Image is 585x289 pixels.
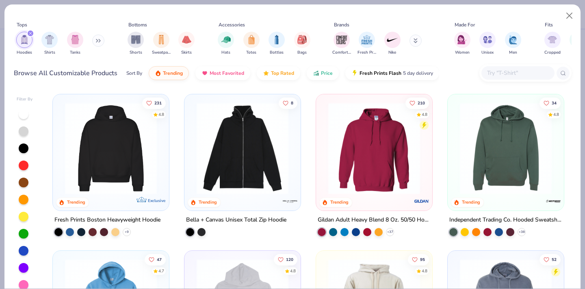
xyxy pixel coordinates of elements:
button: filter button [479,32,496,56]
button: filter button [269,32,285,56]
div: Filter By [17,96,33,102]
img: Sweatpants Image [157,35,166,44]
button: Close [562,8,577,24]
img: Unisex Image [483,35,492,44]
span: 34 [552,101,557,105]
div: filter for Totes [243,32,260,56]
img: 1f5800f6-a563-4d51-95f6-628a9af9848e [292,102,392,194]
div: filter for Skirts [178,32,195,56]
button: filter button [294,32,310,56]
button: filter button [243,32,260,56]
img: Men Image [509,35,518,44]
img: 01756b78-01f6-4cc6-8d8a-3c30c1a0c8ac [324,102,424,194]
span: 210 [418,101,425,105]
div: 4.8 [422,111,427,117]
div: Brands [334,21,349,28]
button: filter button [128,32,144,56]
img: Bags Image [297,35,306,44]
button: filter button [505,32,521,56]
button: filter button [544,32,561,56]
button: Fresh Prints Flash5 day delivery [345,66,439,80]
img: Fresh Prints Image [361,34,373,46]
span: + 37 [387,230,393,235]
button: filter button [41,32,58,56]
div: 4.7 [159,268,165,274]
div: filter for Cropped [544,32,561,56]
img: Bella + Canvas logo [282,193,298,209]
div: 4.8 [553,111,559,117]
div: filter for Bottles [269,32,285,56]
span: Cropped [544,50,561,56]
img: Hats Image [221,35,231,44]
button: filter button [178,32,195,56]
img: Women Image [457,35,467,44]
div: filter for Hats [218,32,234,56]
img: Shorts Image [131,35,141,44]
button: Trending [149,66,189,80]
div: Bottoms [128,21,147,28]
div: Bella + Canvas Unisex Total Zip Hoodie [186,215,286,225]
img: flash.gif [351,70,358,76]
div: Tops [17,21,27,28]
div: Accessories [219,21,245,28]
span: Trending [163,70,183,76]
span: + 9 [125,230,129,235]
div: Fresh Prints Boston Heavyweight Hoodie [54,215,160,225]
span: Skirts [181,50,192,56]
img: Tanks Image [71,35,80,44]
img: Gildan logo [414,193,430,209]
button: Most Favorited [195,66,250,80]
div: filter for Bags [294,32,310,56]
input: Try "T-Shirt" [486,68,549,78]
span: Fresh Prints Flash [360,70,401,76]
img: Hoodies Image [20,35,29,44]
span: 95 [420,257,425,261]
div: Independent Trading Co. Hooded Sweatshirt [449,215,562,225]
span: Shorts [130,50,142,56]
div: 4.8 [290,268,296,274]
img: Independent Trading Co. logo [545,193,561,209]
span: 52 [552,257,557,261]
button: filter button [218,32,234,56]
div: filter for Shirts [41,32,58,56]
button: Like [539,97,561,109]
span: Shirts [44,50,55,56]
button: filter button [67,32,83,56]
div: filter for Fresh Prints [357,32,376,56]
span: Unisex [481,50,494,56]
div: filter for Shorts [128,32,144,56]
span: Women [455,50,470,56]
button: Like [143,97,166,109]
div: filter for Unisex [479,32,496,56]
span: Totes [246,50,256,56]
div: Sort By [126,70,142,77]
span: 231 [155,101,162,105]
span: Exclusive [148,198,165,203]
span: 5 day delivery [403,69,433,78]
button: Like [274,254,297,265]
img: Nike Image [386,34,399,46]
span: Bottles [270,50,284,56]
img: b1a53f37-890a-4b9a-8962-a1b7c70e022e [193,102,292,194]
div: filter for Tanks [67,32,83,56]
img: Shirts Image [45,35,54,44]
button: Like [145,254,166,265]
span: 120 [286,257,293,261]
span: 47 [157,257,162,261]
div: Fits [545,21,553,28]
span: Hats [221,50,230,56]
button: filter button [16,32,32,56]
span: Most Favorited [210,70,244,76]
button: filter button [357,32,376,56]
img: Skirts Image [182,35,191,44]
img: Bottles Image [272,35,281,44]
span: 8 [291,101,293,105]
span: Tanks [70,50,80,56]
div: 4.8 [422,268,427,274]
img: trending.gif [155,70,161,76]
button: Price [307,66,339,80]
div: filter for Sweatpants [152,32,171,56]
span: Men [509,50,517,56]
img: Totes Image [247,35,256,44]
button: Top Rated [257,66,300,80]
